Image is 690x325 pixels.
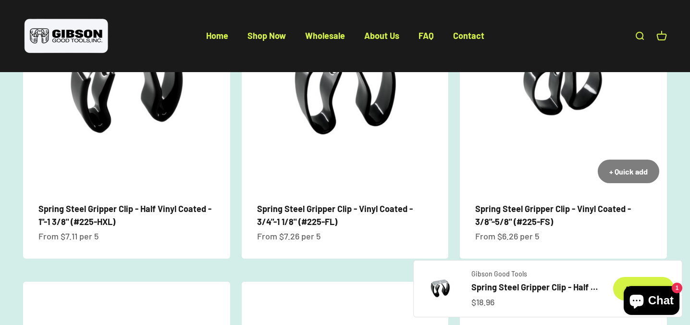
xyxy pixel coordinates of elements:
a: Contact [453,30,484,41]
div: Add to cart [625,283,663,295]
a: Spring Steel Gripper Clip - Vinyl Coated - 3/4"-1 1/8" (#225-FL) [257,203,413,227]
sale-price: From $7.11 per 5 [38,229,99,243]
img: Gripper clip, made & shipped from the USA! [421,269,460,308]
button: Add to cart [613,277,674,301]
a: Home [206,30,228,41]
a: Spring Steel Gripper Clip - Vinyl Coated - 3/8"-5/8" (#225-FS) [475,203,631,227]
sale-price: $18.96 [471,295,494,309]
a: Spring Steel Gripper Clip - Half Vinyl Coated - 1"-1 3/8" (#225-HXL) [38,203,211,227]
a: Spring Steel Gripper Clip - Half Vinyl Coated - 3/4"-1 1/8 (#225-HL) [471,280,602,294]
sale-price: From $6.26 per 5 [475,229,539,243]
a: About Us [364,30,399,41]
a: Shop Now [247,30,286,41]
a: Gibson Good Tools [471,268,602,280]
sale-price: From $7.26 per 5 [257,229,320,243]
inbox-online-store-chat: Shopify online store chat [621,286,682,317]
a: FAQ [419,30,434,41]
div: + Quick add [609,165,648,178]
button: + Quick add [598,160,659,184]
a: Wholesale [305,30,345,41]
